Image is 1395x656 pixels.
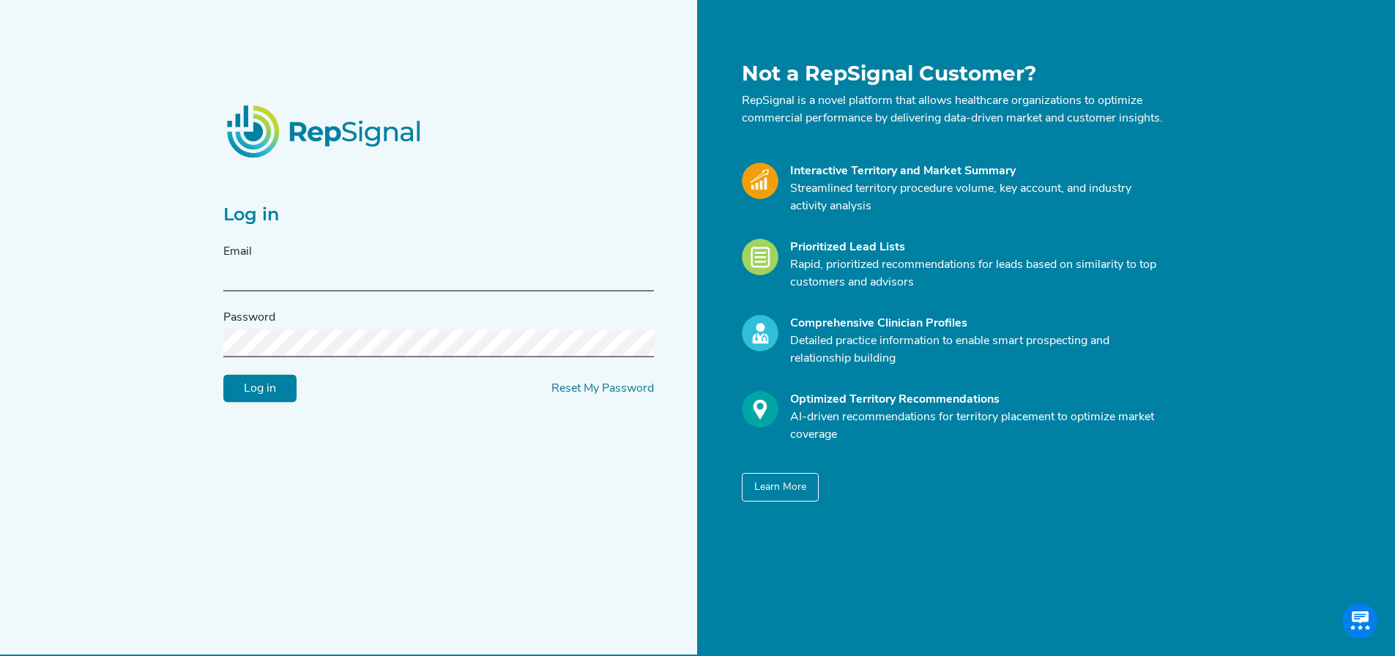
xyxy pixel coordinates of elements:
div: Interactive Territory and Market Summary [790,163,1164,180]
p: Streamlined territory procedure volume, key account, and industry activity analysis [790,180,1164,215]
h1: Not a RepSignal Customer? [742,61,1164,86]
div: Comprehensive Clinician Profiles [790,315,1164,332]
label: Email [223,243,252,261]
input: Log in [223,375,297,403]
div: Prioritized Lead Lists [790,239,1164,256]
p: RepSignal is a novel platform that allows healthcare organizations to optimize commercial perform... [742,92,1164,127]
label: Password [223,309,275,327]
img: Optimize_Icon.261f85db.svg [742,391,778,428]
a: Reset My Password [551,383,654,395]
img: Leads_Icon.28e8c528.svg [742,239,778,275]
img: Market_Icon.a700a4ad.svg [742,163,778,199]
button: Learn More [742,473,819,502]
img: RepSignalLogo.20539ed3.png [209,87,442,175]
p: AI-driven recommendations for territory placement to optimize market coverage [790,409,1164,444]
p: Detailed practice information to enable smart prospecting and relationship building [790,332,1164,368]
img: Profile_Icon.739e2aba.svg [742,315,778,351]
h2: Log in [223,204,654,225]
div: Optimized Territory Recommendations [790,391,1164,409]
p: Rapid, prioritized recommendations for leads based on similarity to top customers and advisors [790,256,1164,291]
